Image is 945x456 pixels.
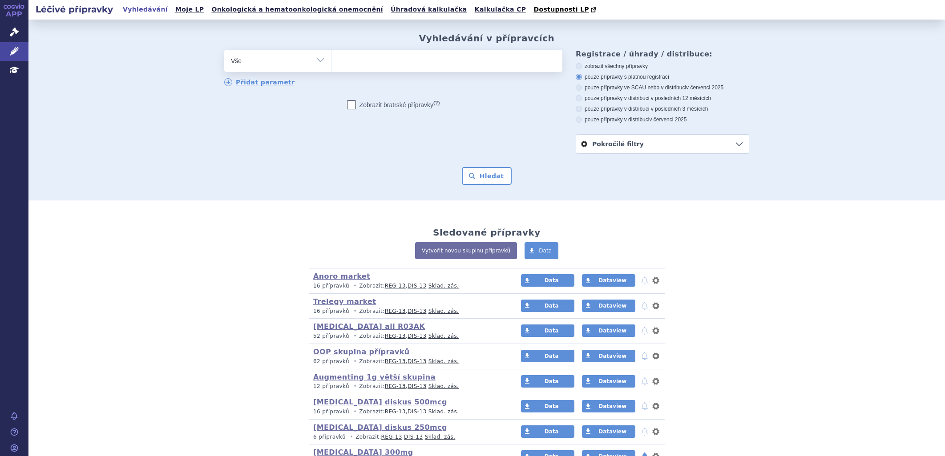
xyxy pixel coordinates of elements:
[428,358,459,364] a: Sklad. zás.
[408,283,426,289] a: DIS-13
[313,434,346,440] span: 6 přípravků
[415,242,517,259] a: Vytvořit novou skupinu přípravků
[640,401,649,412] button: notifikace
[545,353,559,359] span: Data
[433,100,440,106] abbr: (?)
[404,434,423,440] a: DIS-13
[385,333,406,339] a: REG-13
[521,375,574,388] a: Data
[651,401,660,412] button: nastavení
[545,303,559,309] span: Data
[313,333,349,339] span: 52 přípravků
[640,351,649,361] button: notifikace
[640,376,649,387] button: notifikace
[408,408,426,415] a: DIS-13
[313,308,504,315] p: Zobrazit: ,
[640,325,649,336] button: notifikace
[313,383,504,390] p: Zobrazit: ,
[351,308,359,315] i: •
[640,300,649,311] button: notifikace
[582,350,635,362] a: Dataview
[433,227,541,238] h2: Sledované přípravky
[576,84,749,91] label: pouze přípravky ve SCAU nebo v distribuci
[313,373,436,381] a: Augmenting 1g větší skupina
[313,297,376,306] a: Trelegy market
[651,376,660,387] button: nastavení
[428,383,459,389] a: Sklad. zás.
[385,283,406,289] a: REG-13
[408,308,426,314] a: DIS-13
[576,73,749,80] label: pouze přípravky s platnou registrací
[313,322,425,331] a: [MEDICAL_DATA] all R03AK
[576,50,749,58] h3: Registrace / úhrady / distribuce:
[385,358,406,364] a: REG-13
[313,408,349,415] span: 16 přípravků
[582,300,635,312] a: Dataview
[598,353,626,359] span: Dataview
[598,403,626,409] span: Dataview
[428,408,459,415] a: Sklad. zás.
[651,275,660,286] button: nastavení
[531,4,601,16] a: Dostupnosti LP
[521,350,574,362] a: Data
[649,116,687,123] span: v červenci 2025
[651,351,660,361] button: nastavení
[539,248,552,254] span: Data
[545,403,559,409] span: Data
[224,78,295,86] a: Přidat parametr
[582,324,635,337] a: Dataview
[521,300,574,312] a: Data
[385,383,406,389] a: REG-13
[533,6,589,13] span: Dostupnosti LP
[313,383,349,389] span: 12 přípravků
[313,272,370,280] a: Anoro market
[385,308,406,314] a: REG-13
[28,3,120,16] h2: Léčivé přípravky
[209,4,386,16] a: Onkologická a hematoonkologická onemocnění
[521,324,574,337] a: Data
[419,33,555,44] h2: Vyhledávání v přípravcích
[313,423,447,432] a: [MEDICAL_DATA] diskus 250mcg
[576,105,749,112] label: pouze přípravky v distribuci v posledních 3 měsících
[388,4,470,16] a: Úhradová kalkulačka
[582,425,635,438] a: Dataview
[598,428,626,435] span: Dataview
[408,358,426,364] a: DIS-13
[313,332,504,340] p: Zobrazit: ,
[462,167,512,185] button: Hledat
[408,333,426,339] a: DIS-13
[598,328,626,334] span: Dataview
[313,283,349,289] span: 16 přípravků
[351,383,359,390] i: •
[313,348,410,356] a: OOP skupina přípravků
[651,300,660,311] button: nastavení
[347,433,355,441] i: •
[521,425,574,438] a: Data
[385,408,406,415] a: REG-13
[428,283,459,289] a: Sklad. zás.
[598,303,626,309] span: Dataview
[545,277,559,284] span: Data
[425,434,456,440] a: Sklad. zás.
[576,116,749,123] label: pouze přípravky v distribuci
[428,333,459,339] a: Sklad. zás.
[582,400,635,412] a: Dataview
[598,277,626,284] span: Dataview
[381,434,402,440] a: REG-13
[640,275,649,286] button: notifikace
[313,433,504,441] p: Zobrazit: ,
[313,358,504,365] p: Zobrazit: ,
[313,408,504,416] p: Zobrazit: ,
[576,135,749,153] a: Pokročilé filtry
[347,100,440,109] label: Zobrazit bratrské přípravky
[351,282,359,290] i: •
[120,4,170,16] a: Vyhledávání
[428,308,459,314] a: Sklad. zás.
[313,282,504,290] p: Zobrazit: ,
[408,383,426,389] a: DIS-13
[582,274,635,287] a: Dataview
[351,358,359,365] i: •
[472,4,529,16] a: Kalkulačka CP
[545,328,559,334] span: Data
[313,358,349,364] span: 62 přípravků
